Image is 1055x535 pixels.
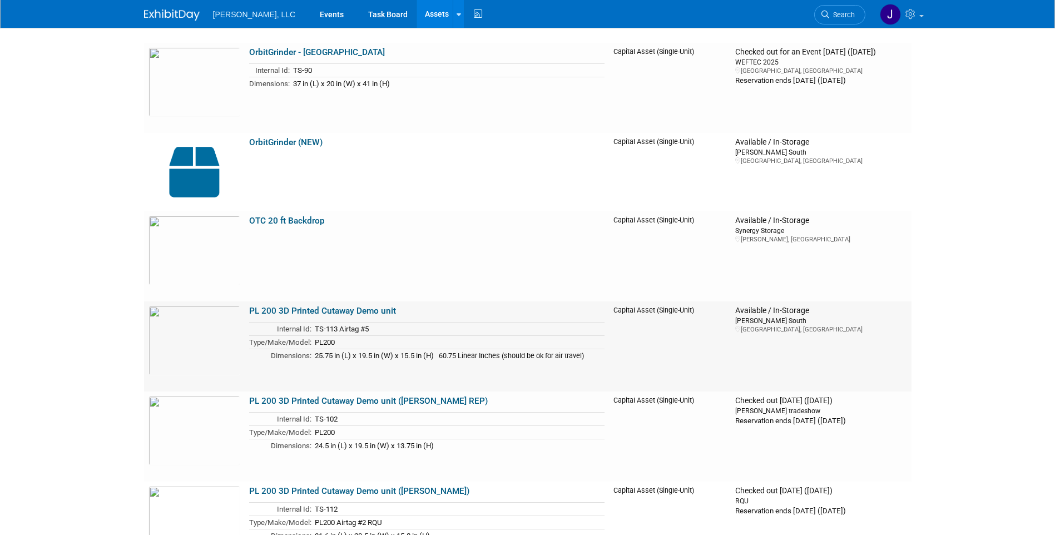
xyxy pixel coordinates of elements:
td: Capital Asset (Single-Unit) [609,211,731,301]
td: TS-102 [311,413,605,426]
td: Dimensions: [249,439,311,452]
span: 60.75 Linear Inches (should be ok for air travel) [439,351,584,360]
span: 37 in (L) x 20 in (W) x 41 in (H) [293,80,390,88]
td: TS-90 [290,64,605,77]
td: Type/Make/Model: [249,425,311,439]
a: PL 200 3D Printed Cutaway Demo unit ([PERSON_NAME]) [249,486,469,496]
td: PL200 [311,425,605,439]
a: OrbitGrinder - [GEOGRAPHIC_DATA] [249,47,385,57]
div: Available / In-Storage [735,216,907,226]
div: [GEOGRAPHIC_DATA], [GEOGRAPHIC_DATA] [735,325,907,334]
span: 25.75 in (L) x 19.5 in (W) x 15.5 in (H) [315,351,434,360]
div: Available / In-Storage [735,137,907,147]
td: Type/Make/Model: [249,516,311,529]
div: [PERSON_NAME], [GEOGRAPHIC_DATA] [735,235,907,244]
td: Dimensions: [249,77,290,90]
div: Reservation ends [DATE] ([DATE]) [735,75,907,86]
a: OTC 20 ft Backdrop [249,216,325,226]
td: Dimensions: [249,349,311,361]
td: Type/Make/Model: [249,335,311,349]
div: RQU [735,496,907,506]
td: Capital Asset (Single-Unit) [609,133,731,211]
td: TS-112 [311,503,605,516]
div: Checked out for an Event [DATE] ([DATE]) [735,47,907,57]
div: [PERSON_NAME] South [735,147,907,157]
div: [PERSON_NAME] tradeshow [735,406,907,415]
div: WEFTEC 2025 [735,57,907,67]
img: ExhibitDay [144,9,200,21]
a: PL 200 3D Printed Cutaway Demo unit [249,306,396,316]
td: Internal Id: [249,413,311,426]
td: Capital Asset (Single-Unit) [609,301,731,392]
td: Internal Id: [249,64,290,77]
div: Synergy Storage [735,226,907,235]
div: [GEOGRAPHIC_DATA], [GEOGRAPHIC_DATA] [735,157,907,165]
img: Josh Loso [880,4,901,25]
td: TS-113 Airtag #5 [311,323,605,336]
span: Search [829,11,855,19]
td: Capital Asset (Single-Unit) [609,43,731,133]
div: [PERSON_NAME] South [735,316,907,325]
a: Search [814,5,865,24]
div: Reservation ends [DATE] ([DATE]) [735,506,907,516]
div: Checked out [DATE] ([DATE]) [735,486,907,496]
img: Capital-Asset-Icon-2.png [148,137,240,207]
div: [GEOGRAPHIC_DATA], [GEOGRAPHIC_DATA] [735,67,907,75]
div: Reservation ends [DATE] ([DATE]) [735,415,907,426]
a: OrbitGrinder (NEW) [249,137,323,147]
div: Available / In-Storage [735,306,907,316]
td: PL200 [311,335,605,349]
a: PL 200 3D Printed Cutaway Demo unit ([PERSON_NAME] REP) [249,396,488,406]
div: Checked out [DATE] ([DATE]) [735,396,907,406]
span: 24.5 in (L) x 19.5 in (W) x 13.75 in (H) [315,442,434,450]
td: PL200 Airtag #2 RQU [311,516,605,529]
td: Capital Asset (Single-Unit) [609,392,731,482]
td: Internal Id: [249,323,311,336]
td: Internal Id: [249,503,311,516]
span: [PERSON_NAME], LLC [213,10,296,19]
